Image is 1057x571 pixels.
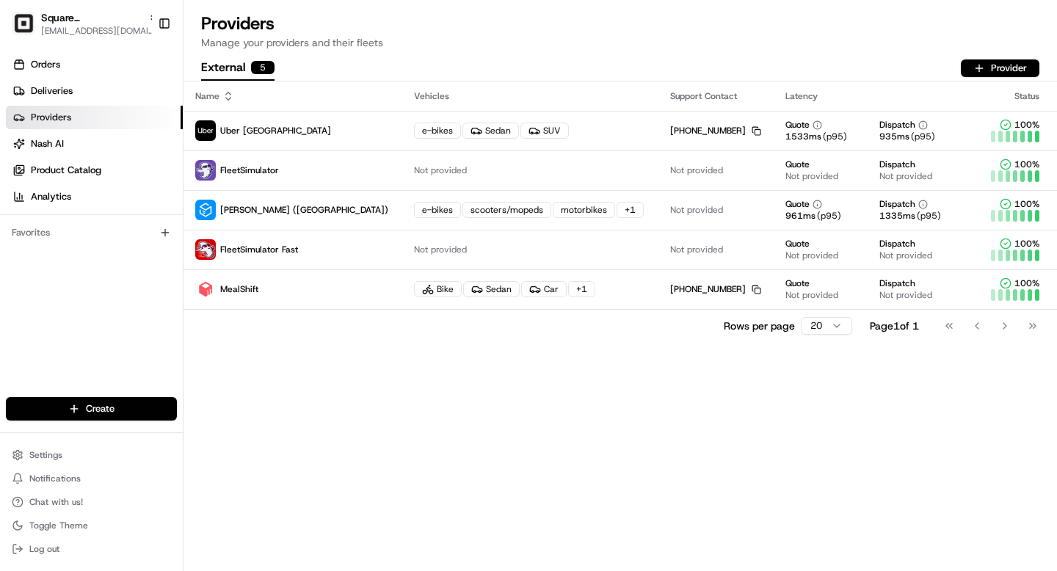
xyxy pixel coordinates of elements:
button: Quote [785,119,822,131]
img: uber-new-logo.jpeg [195,120,216,141]
span: Uber [GEOGRAPHIC_DATA] [220,125,331,137]
span: Analytics [31,190,71,203]
div: + 1 [568,281,595,297]
span: Quote [785,277,810,289]
button: Square [GEOGRAPHIC_DATA] [41,10,142,25]
button: External [201,56,275,81]
img: FleetSimulator.png [195,160,216,181]
a: Product Catalog [6,159,183,182]
button: Notifications [6,468,177,489]
div: Vehicles [414,90,647,102]
span: [DATE] [206,267,236,279]
p: Rows per page [724,319,795,333]
a: Deliveries [6,79,183,103]
span: Chat with us! [29,496,83,508]
div: + 1 [617,202,644,218]
p: Welcome 👋 [15,59,267,82]
div: Page 1 of 1 [870,319,919,333]
div: Sedan [463,281,520,297]
span: 100 % [1014,277,1039,289]
span: Product Catalog [31,164,101,177]
span: [EMAIL_ADDRESS][DOMAIN_NAME] [41,25,159,37]
a: Nash AI [6,132,183,156]
span: [PERSON_NAME] [46,228,119,239]
span: Not provided [879,170,932,182]
span: Pylon [146,364,178,375]
button: See all [228,188,267,206]
span: [PERSON_NAME] ([GEOGRAPHIC_DATA]) [220,204,388,216]
a: Powered byPylon [103,363,178,375]
span: Dispatch [879,159,915,170]
span: Nash AI [31,137,64,150]
span: Not provided [879,289,932,301]
span: Not provided [670,244,723,255]
button: Square UKSquare [GEOGRAPHIC_DATA][EMAIL_ADDRESS][DOMAIN_NAME] [6,6,152,41]
span: Notifications [29,473,81,484]
img: Grace Nketiah [15,214,38,237]
div: [PHONE_NUMBER] [670,283,761,295]
span: (p95) [817,210,841,222]
img: Nash [15,15,44,44]
img: stuart_logo.png [195,200,216,220]
div: SUV [520,123,569,139]
a: Analytics [6,185,183,208]
button: Create [6,397,177,421]
div: scooters/mopeds [462,202,551,218]
img: profile_mealshift_partner.png [195,279,216,299]
img: 4920774857489_3d7f54699973ba98c624_72.jpg [31,140,57,167]
img: Square UK [12,12,35,35]
span: • [197,267,203,279]
div: 📗 [15,330,26,341]
span: FleetSimulator Fast [220,244,298,255]
div: We're available if you need us! [66,155,202,167]
span: (p95) [917,210,941,222]
div: Latency [785,90,964,102]
img: Shah Alam [15,253,38,277]
button: Settings [6,445,177,465]
span: 100 % [1014,119,1039,131]
span: [DATE] [130,228,160,239]
p: Manage your providers and their fleets [201,35,1039,50]
span: Create [86,402,115,415]
div: Bike [414,281,462,297]
a: Providers [6,106,183,129]
div: Status [987,90,1045,102]
div: Sedan [462,123,519,139]
span: Orders [31,58,60,71]
span: MealShift [220,283,258,295]
span: 961 ms [785,210,816,222]
button: Dispatch [879,119,928,131]
div: Support Contact [670,90,763,102]
span: Dispatch [879,238,915,250]
span: Deliveries [31,84,73,98]
input: Clear [38,95,242,110]
a: 📗Knowledge Base [9,322,118,349]
button: Chat with us! [6,492,177,512]
span: Not provided [414,164,467,176]
a: 💻API Documentation [118,322,241,349]
span: Log out [29,543,59,555]
span: Not provided [785,289,838,301]
button: Quote [785,198,822,210]
div: [PHONE_NUMBER] [670,125,761,137]
a: Orders [6,53,183,76]
div: e-bikes [414,123,461,139]
span: (p95) [911,131,935,142]
span: Not provided [785,170,838,182]
span: 100 % [1014,238,1039,250]
span: 935 ms [879,131,909,142]
span: 1533 ms [785,131,821,142]
span: Not provided [785,250,838,261]
span: Knowledge Base [29,328,112,343]
img: profile_FleetSimulator_Fast.png [195,239,216,260]
span: Quote [785,238,810,250]
button: Toggle Theme [6,515,177,536]
div: Car [521,281,567,297]
div: Name [195,90,391,102]
span: Not provided [670,204,723,216]
span: Dispatch [879,277,915,289]
div: 5 [251,61,275,74]
span: Quote [785,159,810,170]
button: Start new chat [250,145,267,162]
